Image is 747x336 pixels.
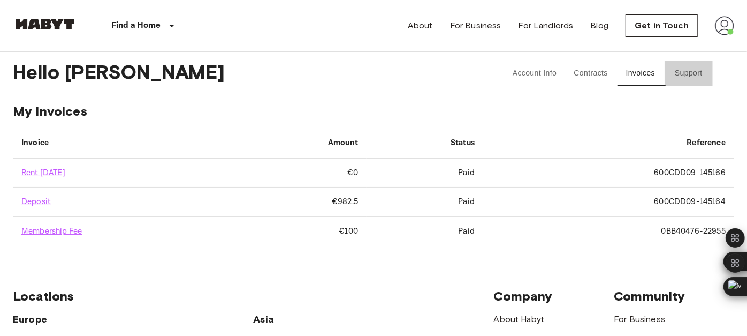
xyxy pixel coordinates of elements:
[616,61,665,86] button: Invoices
[614,314,665,324] a: For Business
[408,19,433,32] a: About
[13,61,474,86] span: Hello [PERSON_NAME]
[21,168,65,178] a: Rent [DATE]
[367,128,483,159] th: Status
[13,313,47,325] span: Europe
[483,217,734,245] td: 0BB40476-22955
[13,128,233,159] th: Invoice
[483,159,734,188] td: 600CDD09-145166
[483,188,734,216] td: 600CDD09-145164
[233,128,367,159] th: Amount
[13,103,734,120] span: My invoices
[715,16,734,35] img: avatar
[367,159,483,188] td: Paid
[21,197,51,207] a: Deposit
[665,61,713,86] button: Support
[253,313,274,325] span: Asia
[233,217,367,245] td: €100
[111,19,161,32] p: Find a Home
[13,128,734,245] table: invoices table
[21,226,82,236] a: Membership Fee
[367,217,483,245] td: Paid
[233,159,367,188] td: €0
[367,188,483,216] td: Paid
[591,19,609,32] a: Blog
[626,14,698,37] a: Get in Touch
[450,19,501,32] a: For Business
[614,288,685,304] span: Community
[233,188,367,216] td: €982.5
[483,128,734,159] th: Reference
[13,19,77,29] img: Habyt
[565,61,616,86] button: Contracts
[519,19,574,32] a: For Landlords
[494,288,553,304] span: Company
[494,314,545,324] a: About Habyt
[13,288,74,304] span: Locations
[504,61,566,86] button: Account Info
